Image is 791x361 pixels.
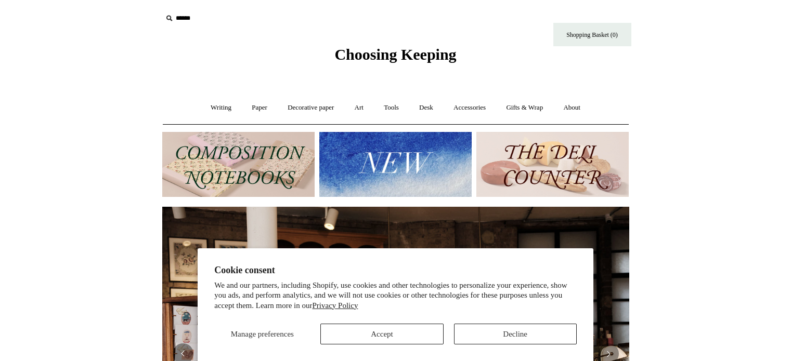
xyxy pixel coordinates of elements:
[278,94,343,122] a: Decorative paper
[410,94,443,122] a: Desk
[476,132,629,197] img: The Deli Counter
[444,94,495,122] a: Accessories
[231,330,294,338] span: Manage preferences
[313,301,358,310] a: Privacy Policy
[320,324,443,344] button: Accept
[345,94,373,122] a: Art
[214,324,310,344] button: Manage preferences
[214,280,577,311] p: We and our partners, including Shopify, use cookies and other technologies to personalize your ex...
[214,265,577,276] h2: Cookie consent
[374,94,408,122] a: Tools
[554,94,590,122] a: About
[162,132,315,197] img: 202302 Composition ledgers.jpg__PID:69722ee6-fa44-49dd-a067-31375e5d54ec
[334,46,456,63] span: Choosing Keeping
[319,132,472,197] img: New.jpg__PID:f73bdf93-380a-4a35-bcfe-7823039498e1
[334,54,456,61] a: Choosing Keeping
[454,324,577,344] button: Decline
[553,23,631,46] a: Shopping Basket (0)
[201,94,241,122] a: Writing
[497,94,552,122] a: Gifts & Wrap
[242,94,277,122] a: Paper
